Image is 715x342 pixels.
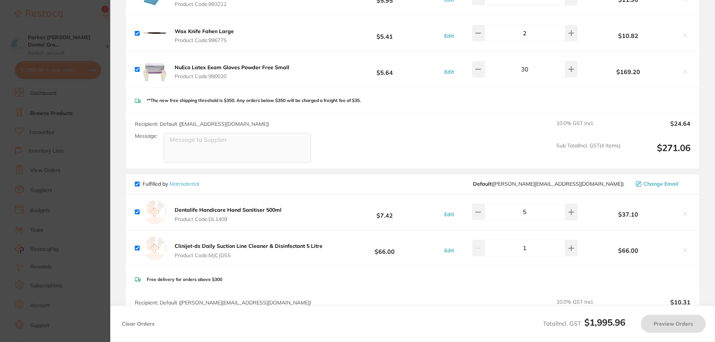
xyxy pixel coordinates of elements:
[329,241,440,255] b: $66.00
[143,21,166,45] img: Yms0YWF4NA
[442,32,456,39] button: Edit
[633,180,690,187] button: Change Email
[579,32,677,39] b: $10.82
[626,299,690,315] output: $10.31
[175,207,282,213] b: Dentalife Handicare Hand Sanitiser 500ml
[143,200,166,224] img: empty.jpg
[643,181,679,187] span: Change Email
[329,26,440,40] b: $5.41
[175,28,234,35] b: Wax Knife Fahen Large
[626,120,690,137] output: $24.64
[579,211,677,218] b: $37.10
[175,252,322,258] span: Product Code: MJCJDS5
[175,73,289,79] span: Product Code: 990020
[556,120,620,137] span: 10.0 % GST Incl.
[120,315,157,333] button: Clear Orders
[172,28,236,44] button: Wax Knife Fahen Large Product Code:996775
[175,37,234,43] span: Product Code: 996775
[329,63,440,76] b: $5.64
[172,64,292,80] button: NuEco Latex Exam Gloves Powder Free Small Product Code:990020
[143,236,166,260] img: empty.jpg
[473,181,624,187] span: peter@matrixdental.com.au
[442,68,456,75] button: Edit
[135,121,269,127] span: Recipient: Default ( [EMAIL_ADDRESS][DOMAIN_NAME] )
[147,98,361,103] p: **The new free shipping threshold is $350. Any orders below $350 will be charged a freight fee of...
[143,57,166,81] img: azhhZXJ3Yw
[442,211,456,218] button: Edit
[579,68,677,75] b: $169.20
[135,299,311,306] span: Recipient: Default ( [PERSON_NAME][EMAIL_ADDRESS][DOMAIN_NAME] )
[329,205,440,219] b: $7.42
[579,247,677,254] b: $66.00
[626,143,690,163] output: $271.06
[175,243,322,249] b: Clinijet-ds Daily Suction Line Cleaner & Disinfectant 5 Litre
[175,64,289,71] b: NuEco Latex Exam Gloves Powder Free Small
[147,277,222,282] p: Free delivery for orders above $300
[543,320,625,327] span: Total Incl. GST
[143,181,199,187] p: Fulfilled by
[172,243,325,258] button: Clinijet-ds Daily Suction Line Cleaner & Disinfectant 5 Litre Product Code:MJCJDS5
[172,207,284,222] button: Dentalife Handicare Hand Sanitiser 500ml Product Code:DL1409
[473,180,492,187] b: Default
[175,216,282,222] span: Product Code: DL1409
[556,143,620,163] span: Sub Total Incl. GST ( 4 Items)
[175,1,239,7] span: Product Code: 993212
[584,317,625,328] b: $1,995.96
[442,247,456,254] button: Edit
[556,299,620,315] span: 10.0 % GST Incl.
[169,180,199,187] a: Matrixdental
[135,133,158,139] label: Message:
[641,315,706,333] button: Preview Orders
